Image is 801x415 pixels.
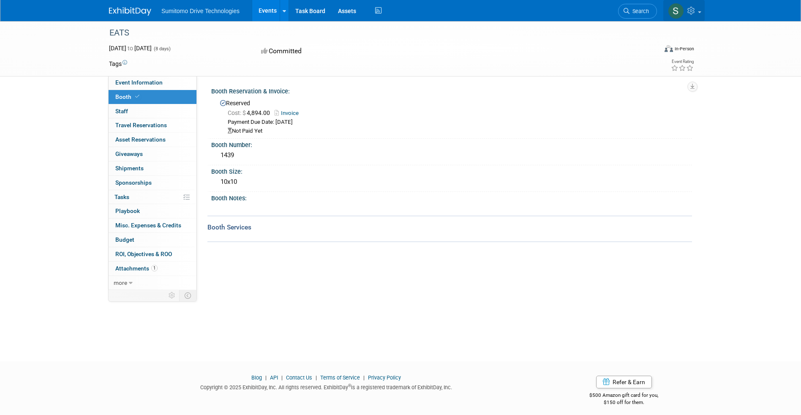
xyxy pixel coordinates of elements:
[115,165,144,172] span: Shipments
[674,46,694,52] div: In-Person
[207,223,692,232] div: Booth Services
[115,236,134,243] span: Budget
[109,218,196,232] a: Misc. Expenses & Credits
[270,374,278,381] a: API
[109,76,196,90] a: Event Information
[218,175,686,188] div: 10x10
[259,44,445,59] div: Committed
[263,374,269,381] span: |
[114,194,129,200] span: Tasks
[115,79,163,86] span: Event Information
[228,118,686,126] div: Payment Due Date: [DATE]
[228,109,273,116] span: 4,894.00
[109,176,196,190] a: Sponsorships
[109,118,196,132] a: Travel Reservations
[668,3,684,19] img: Sharifa Macias
[109,60,127,68] td: Tags
[671,60,694,64] div: Event Rating
[320,374,360,381] a: Terms of Service
[109,204,196,218] a: Playbook
[109,104,196,118] a: Staff
[126,45,134,52] span: to
[109,133,196,147] a: Asset Reservations
[115,150,143,157] span: Giveaways
[115,179,152,186] span: Sponsorships
[109,382,543,391] div: Copyright © 2025 ExhibitDay, Inc. All rights reserved. ExhibitDay is a registered trademark of Ex...
[109,262,196,276] a: Attachments1
[279,374,285,381] span: |
[211,165,692,176] div: Booth Size:
[607,44,694,57] div: Event Format
[109,233,196,247] a: Budget
[556,386,692,406] div: $500 Amazon gift card for you,
[115,122,167,128] span: Travel Reservations
[115,108,128,115] span: Staff
[218,149,686,162] div: 1439
[618,4,657,19] a: Search
[313,374,319,381] span: |
[106,25,644,41] div: EATS
[151,265,158,271] span: 1
[165,290,180,301] td: Personalize Event Tab Strip
[556,399,692,406] div: $150 off for them.
[109,161,196,175] a: Shipments
[109,7,151,16] img: ExhibitDay
[109,147,196,161] a: Giveaways
[218,97,686,135] div: Reserved
[115,207,140,214] span: Playbook
[115,136,166,143] span: Asset Reservations
[228,109,247,116] span: Cost: $
[115,93,141,100] span: Booth
[361,374,367,381] span: |
[109,190,196,204] a: Tasks
[161,8,240,14] span: Sumitomo Drive Technologies
[115,222,181,229] span: Misc. Expenses & Credits
[251,374,262,381] a: Blog
[153,46,171,52] span: (8 days)
[596,376,652,388] a: Refer & Earn
[109,45,152,52] span: [DATE] [DATE]
[368,374,401,381] a: Privacy Policy
[629,8,649,14] span: Search
[115,251,172,257] span: ROI, Objectives & ROO
[348,383,351,388] sup: ®
[109,276,196,290] a: more
[211,139,692,149] div: Booth Number:
[109,90,196,104] a: Booth
[180,290,197,301] td: Toggle Event Tabs
[114,279,127,286] span: more
[211,85,692,96] div: Booth Reservation & Invoice:
[286,374,312,381] a: Contact Us
[211,192,692,202] div: Booth Notes:
[135,94,139,99] i: Booth reservation complete
[665,45,673,52] img: Format-Inperson.png
[115,265,158,272] span: Attachments
[275,110,303,116] a: Invoice
[109,247,196,261] a: ROI, Objectives & ROO
[228,127,686,135] div: Not Paid Yet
